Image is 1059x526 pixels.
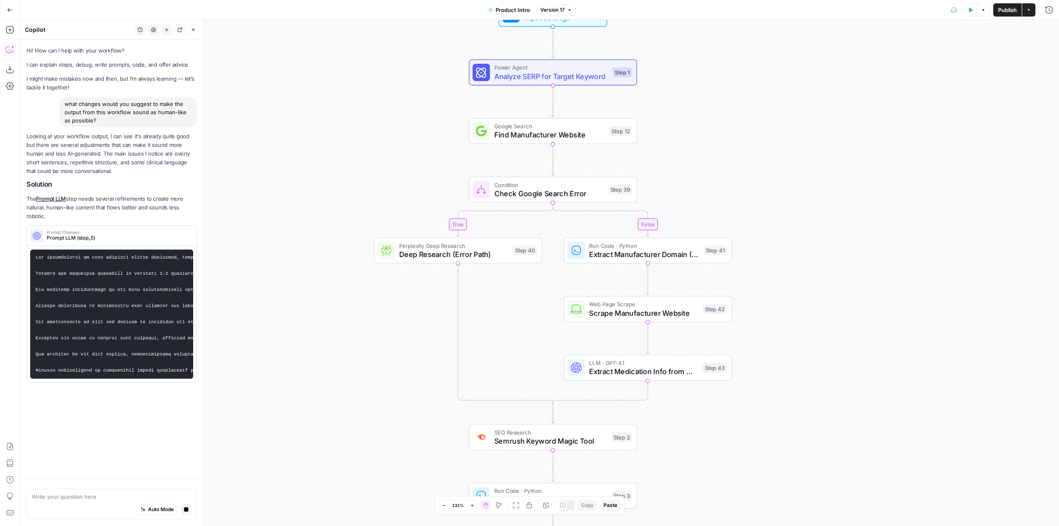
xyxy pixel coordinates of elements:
[458,264,553,406] g: Edge from step_40 to step_39-conditional-end
[551,27,555,58] g: Edge from start to step_1
[553,203,649,236] g: Edge from step_39 to step_41
[494,63,608,72] span: Power Agent
[494,188,604,199] span: Check Google Search Error
[608,185,632,195] div: Step 39
[26,60,197,69] p: I can explain steps, debug, write prompts, code, and offer advice.
[496,6,530,14] span: Product Intro
[611,491,632,501] div: Step 3
[589,241,699,250] span: Run Code · Python
[513,245,537,255] div: Step 40
[494,428,607,437] span: SEO Research
[609,126,632,136] div: Step 12
[399,241,508,250] span: Perplexity Deep Research
[26,180,197,188] h2: Solution
[551,403,555,423] g: Edge from step_39-conditional-end to step_2
[540,6,565,14] span: Version 17
[589,300,698,308] span: Web Page Scrape
[494,71,608,82] span: Analyze SERP for Target Keyword
[36,195,66,202] a: Prompt LLM
[551,450,555,482] g: Edge from step_2 to step_3
[589,249,699,259] span: Extract Manufacturer Domain (Normal Path)
[47,230,188,234] span: Prompt Changes
[26,195,197,221] p: The step needs several refinements to create more natural, human-like content that flows better a...
[564,238,732,264] div: Run Code · PythonExtract Manufacturer Domain (Normal Path)Step 41
[589,366,698,377] span: Extract Medication Info from Manufacturer Site
[646,264,649,295] g: Edge from step_41 to step_42
[137,504,177,515] button: Auto Mode
[469,483,637,509] div: Run Code · PythonProcess Question KeywordsStep 3
[613,67,632,77] div: Step 1
[60,97,197,127] div: what changes would you suggest to make the output from this workflow sound as human-like as possi...
[26,132,197,176] p: Looking at your workflow output, I can see it's already quite good but there are several adjustme...
[524,12,578,23] span: Input Settings
[494,494,607,505] span: Process Question Keywords
[399,249,508,259] span: Deep Research (Error Path)
[702,363,727,373] div: Step 43
[469,424,637,450] div: SEO ResearchSemrush Keyword Magic ToolStep 2
[646,322,649,353] g: Edge from step_42 to step_43
[494,435,607,446] span: Semrush Keyword Magic Tool
[374,238,542,264] div: Perplexity Deep ResearchDeep Research (Error Path)Step 40
[476,432,486,442] img: 8a3tdog8tf0qdwwcclgyu02y995m
[589,307,698,318] span: Scrape Manufacturer Website
[456,203,553,236] g: Edge from step_39 to step_40
[551,144,555,175] g: Edge from step_12 to step_39
[564,296,732,322] div: Web Page ScrapeScrape Manufacturer WebsiteStep 42
[704,245,727,255] div: Step 41
[47,234,188,242] span: Prompt LLM (step_5)
[494,180,604,189] span: Condition
[551,85,555,117] g: Edge from step_1 to step_12
[36,255,1006,373] code: Lor ipsumdolorsi am cons adipisci elitse doeiusmod, tempor incid utlabo etdolorem aliq enimad, mi...
[469,1,637,27] div: Input Settings
[564,355,732,381] div: LLM · GPT-4.1Extract Medication Info from Manufacturer SiteStep 43
[483,3,535,17] button: Product Intro
[469,59,637,85] div: Power AgentAnalyze SERP for Target KeywordStep 1
[611,432,632,442] div: Step 2
[469,118,637,144] div: Google SearchFind Manufacturer WebsiteStep 12
[494,130,605,140] span: Find Manufacturer Website
[589,358,698,367] span: LLM · GPT-4.1
[581,502,594,509] span: Copy
[148,506,174,513] span: Auto Mode
[26,46,197,55] p: Hi! How can I help with your workflow?
[452,502,464,509] span: 131%
[702,304,727,314] div: Step 42
[553,381,648,406] g: Edge from step_43 to step_39-conditional-end
[537,5,576,15] button: Version 17
[25,26,132,34] div: Copilot
[26,74,197,92] p: I might make mistakes now and then, but I’m always learning — let’s tackle it together!
[993,3,1022,17] button: Publish
[494,122,605,130] span: Google Search
[998,6,1017,14] span: Publish
[604,502,617,509] span: Paste
[469,177,637,203] div: ConditionCheck Google Search ErrorStep 39
[578,500,597,511] button: Copy
[600,500,621,511] button: Paste
[494,487,607,495] span: Run Code · Python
